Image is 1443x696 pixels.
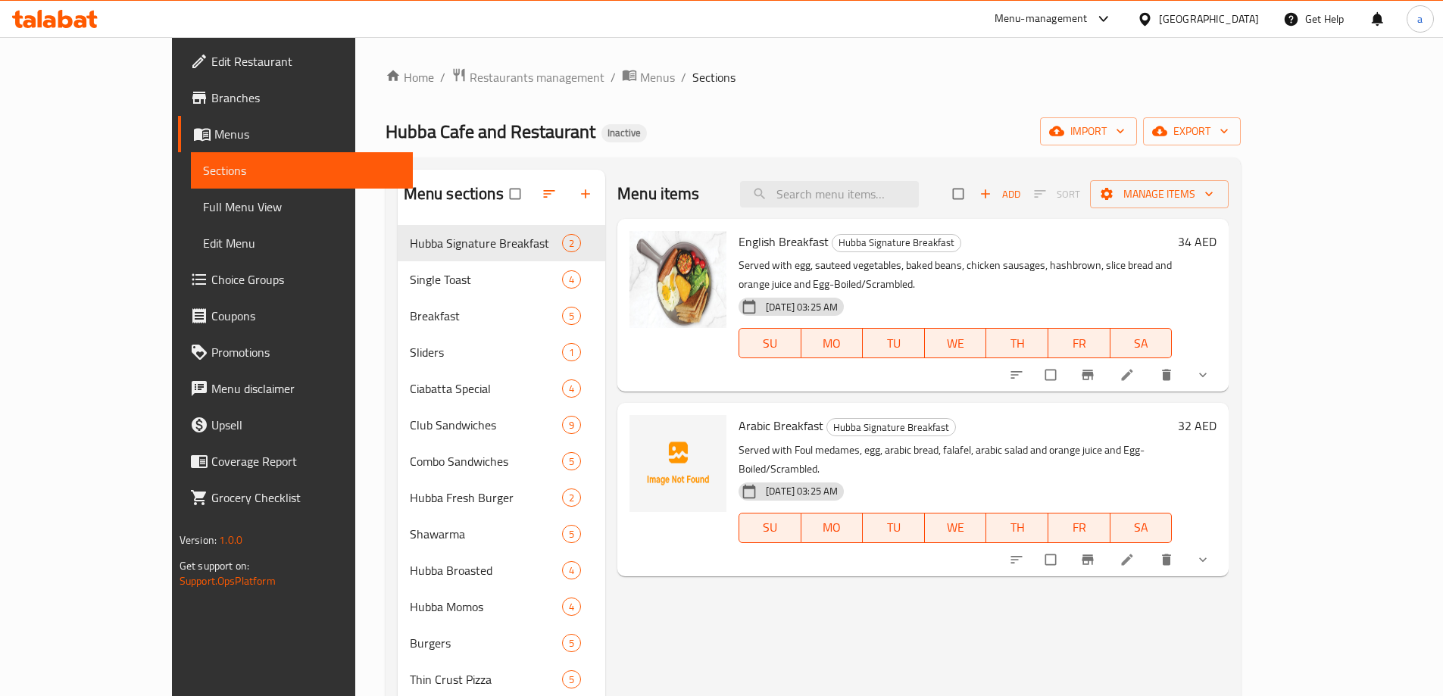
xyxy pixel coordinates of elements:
span: Sort sections [533,177,569,211]
span: MO [807,517,857,538]
span: export [1155,122,1229,141]
a: Edit Menu [191,225,413,261]
div: items [562,307,581,325]
div: Club Sandwiches9 [398,407,605,443]
div: Club Sandwiches [410,416,562,434]
button: WE [925,328,987,358]
span: MO [807,332,857,354]
h2: Menu sections [404,183,504,205]
div: Hubba Signature Breakfast [826,418,956,436]
span: Hubba Signature Breakfast [827,419,955,436]
a: Grocery Checklist [178,479,413,516]
div: Inactive [601,124,647,142]
p: Served with egg, sauteed vegetables, baked beans, chicken sausages, hashbrown, slice bread and or... [739,256,1172,294]
a: Restaurants management [451,67,604,87]
button: TU [863,513,925,543]
img: English Breakfast [629,231,726,328]
div: Ciabatta Special [410,379,562,398]
img: Arabic Breakfast [629,415,726,512]
span: TH [992,332,1042,354]
button: Manage items [1090,180,1229,208]
div: Sliders1 [398,334,605,370]
div: Hubba Signature Breakfast2 [398,225,605,261]
span: Hubba Broasted [410,561,562,579]
button: show more [1186,358,1223,392]
span: Edit Menu [203,234,401,252]
span: 2 [563,491,580,505]
span: Hubba Cafe and Restaurant [386,114,595,148]
p: Served with Foul medames, egg, arabic bread, falafel, arabic salad and orange juice and Egg-Boile... [739,441,1172,479]
div: items [562,416,581,434]
span: Shawarma [410,525,562,543]
span: TH [992,517,1042,538]
span: a [1417,11,1423,27]
span: Inactive [601,126,647,139]
div: Hubba Signature Breakfast [832,234,961,252]
button: SA [1110,328,1173,358]
span: Select all sections [501,179,533,208]
span: 1 [563,345,580,360]
span: 4 [563,563,580,578]
a: Menus [178,116,413,152]
div: items [562,670,581,688]
a: Edit Restaurant [178,43,413,80]
button: FR [1048,328,1110,358]
a: Edit menu item [1120,367,1138,382]
span: Manage items [1102,185,1217,204]
div: items [562,234,581,252]
button: FR [1048,513,1110,543]
div: Hubba Fresh Burger [410,488,562,507]
span: Hubba Signature Breakfast [410,234,562,252]
span: Combo Sandwiches [410,452,562,470]
button: sort-choices [1000,358,1036,392]
div: items [562,343,581,361]
button: SA [1110,513,1173,543]
button: MO [801,328,864,358]
span: Promotions [211,343,401,361]
span: 4 [563,382,580,396]
div: Hubba Momos4 [398,588,605,625]
span: 1.0.0 [219,530,242,550]
span: Hubba Momos [410,598,562,616]
div: Breakfast [410,307,562,325]
div: Breakfast5 [398,298,605,334]
a: Coverage Report [178,443,413,479]
h2: Menu items [617,183,700,205]
span: Get support on: [180,556,249,576]
span: Arabic Breakfast [739,414,823,437]
li: / [611,68,616,86]
span: Version: [180,530,217,550]
span: Menus [640,68,675,86]
button: sort-choices [1000,543,1036,576]
a: Sections [191,152,413,189]
span: TU [869,332,919,354]
button: WE [925,513,987,543]
span: Grocery Checklist [211,488,401,507]
span: Select to update [1036,360,1068,389]
svg: Show Choices [1195,367,1210,382]
button: TU [863,328,925,358]
svg: Show Choices [1195,552,1210,567]
span: 5 [563,636,580,651]
div: [GEOGRAPHIC_DATA] [1159,11,1259,27]
button: TH [986,513,1048,543]
div: Thin Crust Pizza [410,670,562,688]
span: Coupons [211,307,401,325]
span: WE [931,332,981,354]
span: Add item [976,183,1024,206]
span: Branches [211,89,401,107]
div: Hubba Broasted4 [398,552,605,588]
span: Select section first [1024,183,1090,206]
span: 4 [563,600,580,614]
span: WE [931,517,981,538]
a: Edit menu item [1120,552,1138,567]
span: Menus [214,125,401,143]
span: SU [745,332,795,354]
span: Restaurants management [470,68,604,86]
div: Hubba Fresh Burger2 [398,479,605,516]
